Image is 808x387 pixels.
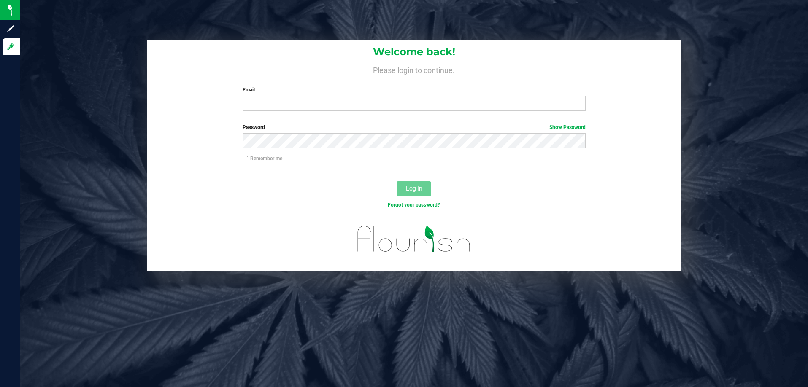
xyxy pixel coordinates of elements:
[243,124,265,130] span: Password
[6,43,15,51] inline-svg: Log in
[243,156,249,162] input: Remember me
[243,155,282,162] label: Remember me
[549,124,586,130] a: Show Password
[147,46,681,57] h1: Welcome back!
[397,181,431,196] button: Log In
[243,86,586,94] label: Email
[406,185,422,192] span: Log In
[347,218,481,261] img: flourish_logo.svg
[147,64,681,74] h4: Please login to continue.
[6,24,15,33] inline-svg: Sign up
[388,202,440,208] a: Forgot your password?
